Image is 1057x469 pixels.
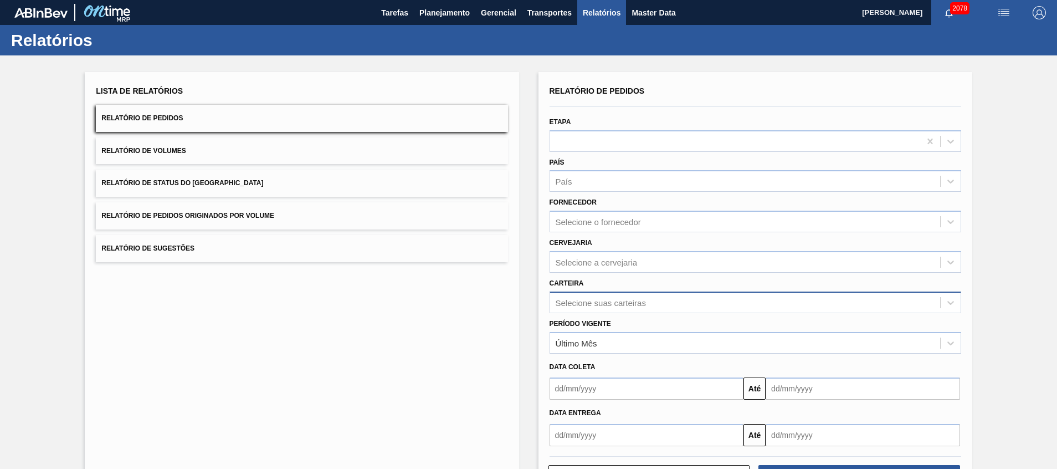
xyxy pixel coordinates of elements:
button: Relatório de Sugestões [96,235,507,262]
button: Até [743,424,766,446]
span: Relatório de Pedidos Originados por Volume [101,212,274,220]
span: Gerencial [481,6,516,19]
button: Relatório de Status do [GEOGRAPHIC_DATA] [96,170,507,197]
label: Carteira [550,279,584,287]
label: Cervejaria [550,239,592,247]
button: Relatório de Pedidos [96,105,507,132]
input: dd/mm/yyyy [766,378,960,400]
span: Relatório de Pedidos [550,86,645,95]
button: Relatório de Volumes [96,137,507,165]
button: Relatório de Pedidos Originados por Volume [96,202,507,230]
label: Período Vigente [550,320,611,328]
span: Relatórios [583,6,620,19]
span: Transportes [527,6,572,19]
span: Relatório de Status do [GEOGRAPHIC_DATA] [101,179,263,187]
div: Selecione suas carteiras [556,298,646,307]
img: userActions [997,6,1010,19]
input: dd/mm/yyyy [550,424,744,446]
label: Fornecedor [550,198,597,206]
input: dd/mm/yyyy [550,378,744,400]
span: Master Data [632,6,675,19]
span: Relatório de Pedidos [101,114,183,122]
button: Notificações [931,5,967,21]
h1: Relatórios [11,34,208,47]
span: Relatório de Volumes [101,147,186,155]
label: Etapa [550,118,571,126]
img: Logout [1033,6,1046,19]
span: Lista de Relatórios [96,86,183,95]
button: Até [743,378,766,400]
span: 2078 [950,2,969,14]
div: País [556,177,572,186]
div: Último Mês [556,338,597,348]
input: dd/mm/yyyy [766,424,960,446]
span: Planejamento [419,6,470,19]
span: Data entrega [550,409,601,417]
img: TNhmsLtSVTkK8tSr43FrP2fwEKptu5GPRR3wAAAABJRU5ErkJggg== [14,8,68,18]
div: Selecione o fornecedor [556,217,641,227]
div: Selecione a cervejaria [556,257,638,267]
span: Relatório de Sugestões [101,244,194,252]
span: Tarefas [381,6,408,19]
span: Data coleta [550,363,596,371]
label: País [550,159,565,166]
